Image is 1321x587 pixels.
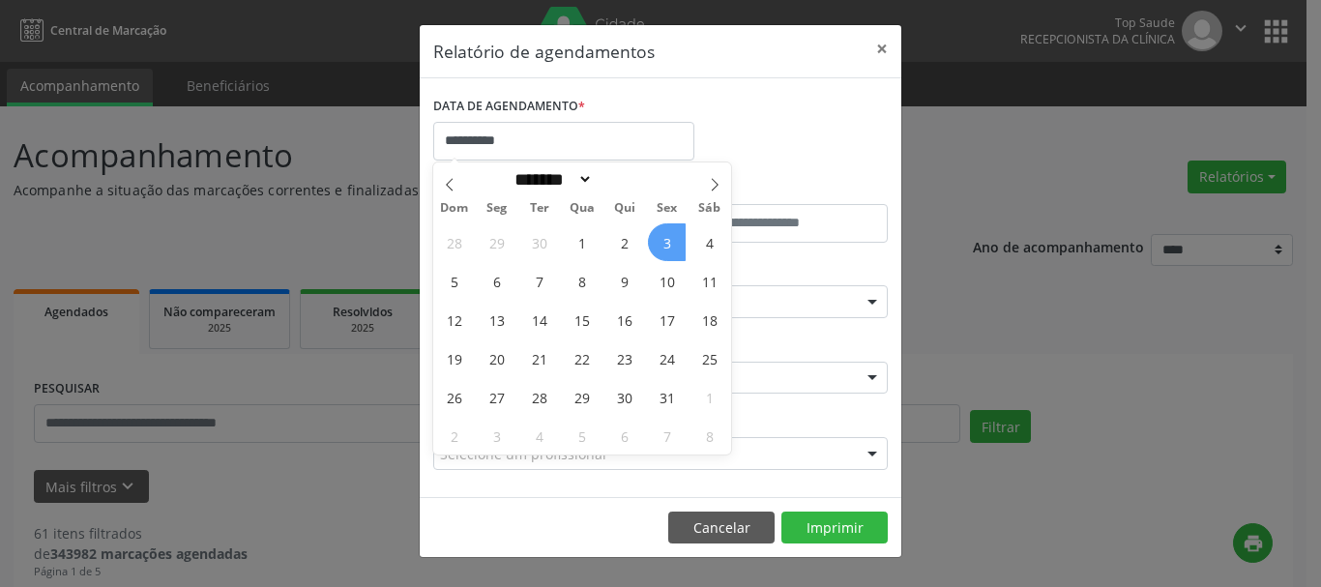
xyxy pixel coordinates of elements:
[690,301,728,338] span: Outubro 18, 2025
[478,301,515,338] span: Outubro 13, 2025
[605,339,643,377] span: Outubro 23, 2025
[476,202,518,215] span: Seg
[435,301,473,338] span: Outubro 12, 2025
[605,301,643,338] span: Outubro 16, 2025
[563,339,601,377] span: Outubro 22, 2025
[433,39,655,64] h5: Relatório de agendamentos
[520,223,558,261] span: Setembro 30, 2025
[863,25,901,73] button: Close
[690,417,728,455] span: Novembro 8, 2025
[690,339,728,377] span: Outubro 25, 2025
[520,339,558,377] span: Outubro 21, 2025
[435,339,473,377] span: Outubro 19, 2025
[563,417,601,455] span: Novembro 5, 2025
[668,512,775,544] button: Cancelar
[520,417,558,455] span: Novembro 4, 2025
[435,223,473,261] span: Setembro 28, 2025
[648,223,686,261] span: Outubro 3, 2025
[603,202,646,215] span: Qui
[690,262,728,300] span: Outubro 11, 2025
[690,223,728,261] span: Outubro 4, 2025
[518,202,561,215] span: Ter
[561,202,603,215] span: Qua
[520,301,558,338] span: Outubro 14, 2025
[689,202,731,215] span: Sáb
[690,378,728,416] span: Novembro 1, 2025
[648,417,686,455] span: Novembro 7, 2025
[435,262,473,300] span: Outubro 5, 2025
[433,92,585,122] label: DATA DE AGENDAMENTO
[593,169,657,190] input: Year
[478,339,515,377] span: Outubro 20, 2025
[648,301,686,338] span: Outubro 17, 2025
[605,262,643,300] span: Outubro 9, 2025
[648,339,686,377] span: Outubro 24, 2025
[563,223,601,261] span: Outubro 1, 2025
[646,202,689,215] span: Sex
[563,262,601,300] span: Outubro 8, 2025
[781,512,888,544] button: Imprimir
[563,378,601,416] span: Outubro 29, 2025
[478,417,515,455] span: Novembro 3, 2025
[478,262,515,300] span: Outubro 6, 2025
[435,378,473,416] span: Outubro 26, 2025
[520,262,558,300] span: Outubro 7, 2025
[478,223,515,261] span: Setembro 29, 2025
[648,262,686,300] span: Outubro 10, 2025
[605,378,643,416] span: Outubro 30, 2025
[520,378,558,416] span: Outubro 28, 2025
[563,301,601,338] span: Outubro 15, 2025
[508,169,593,190] select: Month
[478,378,515,416] span: Outubro 27, 2025
[605,223,643,261] span: Outubro 2, 2025
[435,417,473,455] span: Novembro 2, 2025
[433,202,476,215] span: Dom
[440,444,606,464] span: Selecione um profissional
[605,417,643,455] span: Novembro 6, 2025
[665,174,888,204] label: ATÉ
[648,378,686,416] span: Outubro 31, 2025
